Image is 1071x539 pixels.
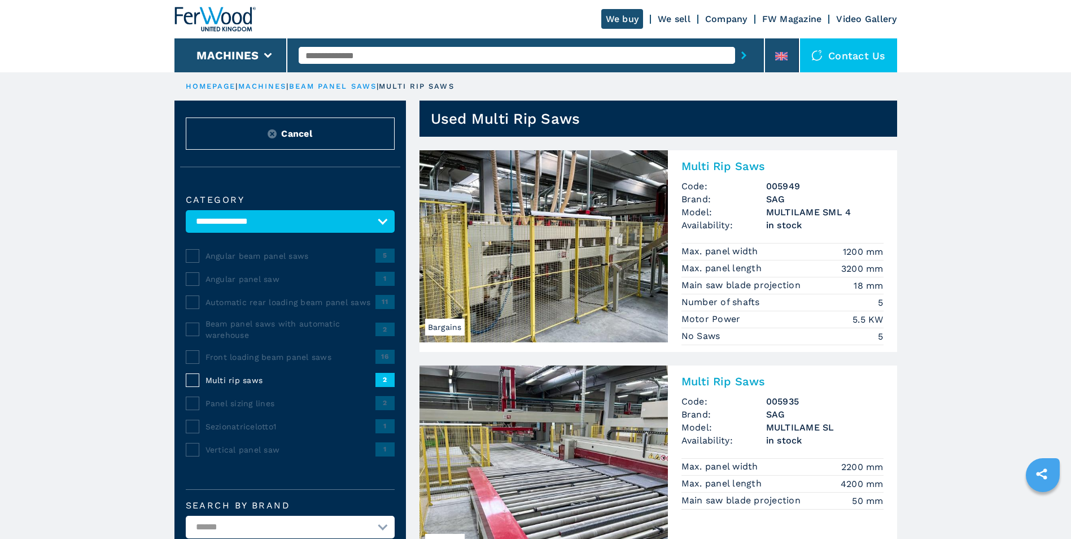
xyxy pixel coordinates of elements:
span: 1 [375,419,395,433]
span: 11 [375,295,395,308]
h3: 005935 [766,395,884,408]
span: in stock [766,219,884,232]
h3: 005949 [766,180,884,193]
label: Category [186,195,395,205]
span: Brand: [681,408,766,421]
img: Ferwood [174,7,256,32]
span: | [235,82,238,90]
p: Max. panel width [681,245,761,258]
em: 50 mm [852,494,883,507]
p: Main saw blade projection [681,494,804,507]
h3: MULTILAME SML 4 [766,206,884,219]
a: Video Gallery [836,14,897,24]
span: 2 [375,373,395,386]
a: sharethis [1028,460,1056,488]
span: 1 [375,442,395,456]
span: Front loading beam panel saws [206,351,375,363]
img: Contact us [811,50,823,61]
em: 18 mm [854,279,883,292]
img: Reset [268,129,277,138]
h1: Used Multi Rip Saws [431,110,580,128]
img: Multi Rip Saws SAG MULTILAME SML 4 [419,150,668,342]
span: 2 [375,323,395,336]
em: 5.5 KW [853,313,884,326]
span: | [377,82,379,90]
p: Number of shafts [681,296,763,308]
p: Main saw blade projection [681,279,804,292]
span: | [286,82,288,90]
a: We sell [658,14,690,24]
span: Cancel [281,127,312,140]
span: Beam panel saws with automatic warehouse [206,318,375,341]
span: Angular panel saw [206,273,375,285]
span: Panel sizing lines [206,398,375,409]
span: Code: [681,180,766,193]
iframe: Chat [1023,488,1063,531]
span: 1 [375,272,395,285]
a: Multi Rip Saws SAG MULTILAME SML 4BargainsMulti Rip SawsCode:005949Brand:SAGModel:MULTILAME SML 4... [419,150,897,352]
a: Company [705,14,747,24]
h2: Multi Rip Saws [681,159,884,173]
h3: SAG [766,193,884,206]
em: 2200 mm [841,460,884,473]
span: Multi rip saws [206,375,375,386]
span: Sezionatricelotto1 [206,421,375,432]
span: Availability: [681,219,766,232]
span: Availability: [681,434,766,447]
span: 16 [375,350,395,363]
button: submit-button [735,42,753,68]
button: Machines [196,49,259,62]
span: Brand: [681,193,766,206]
span: in stock [766,434,884,447]
a: FW Magazine [762,14,822,24]
span: Model: [681,206,766,219]
em: 3200 mm [841,262,884,275]
h3: SAG [766,408,884,421]
p: multi rip saws [379,81,454,92]
em: 4200 mm [841,477,884,490]
h2: Multi Rip Saws [681,375,884,388]
a: beam panel saws [289,82,377,90]
span: Bargains [425,319,465,336]
p: No Saws [681,330,723,342]
a: We buy [601,9,644,29]
em: 5 [878,330,883,343]
span: Vertical panel saw [206,444,375,455]
span: Code: [681,395,766,408]
p: Max. panel width [681,460,761,473]
button: ResetCancel [186,118,395,150]
em: 5 [878,296,883,309]
div: Contact us [800,38,897,72]
p: Max. panel length [681,262,765,275]
span: 5 [375,249,395,262]
em: 1200 mm [843,245,884,258]
p: Motor Power [681,313,744,325]
a: machines [238,82,287,90]
span: Angular beam panel saws [206,250,375,262]
label: Search by brand [186,501,395,510]
a: HOMEPAGE [186,82,236,90]
p: Max. panel length [681,477,765,490]
span: Model: [681,421,766,434]
span: Automatic rear loading beam panel saws [206,297,375,308]
h3: MULTILAME SL [766,421,884,434]
span: 2 [375,396,395,410]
